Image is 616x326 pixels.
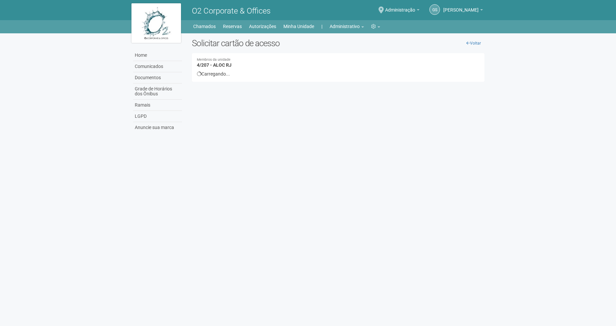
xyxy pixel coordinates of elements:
[133,50,182,61] a: Home
[385,1,415,13] span: Administração
[133,122,182,133] a: Anuncie sua marca
[192,6,271,16] span: O2 Corporate & Offices
[193,22,216,31] a: Chamados
[192,38,485,48] h2: Solicitar cartão de acesso
[385,8,419,14] a: Administração
[133,100,182,111] a: Ramais
[133,61,182,72] a: Comunicados
[197,71,480,77] div: Carregando...
[133,83,182,100] a: Grade de Horários dos Ônibus
[131,3,181,43] img: logo.jpg
[197,58,480,62] small: Membros da unidade
[330,22,364,31] a: Administrativo
[463,38,485,48] a: Voltar
[133,72,182,83] a: Documentos
[283,22,314,31] a: Minha Unidade
[249,22,276,31] a: Autorizações
[429,4,440,15] a: GS
[321,22,322,31] a: |
[443,1,479,13] span: Gabriela Souza
[223,22,242,31] a: Reservas
[133,111,182,122] a: LGPD
[197,58,480,68] h4: 4/207 - ALOC RJ
[371,22,380,31] a: Configurações
[443,8,483,14] a: [PERSON_NAME]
